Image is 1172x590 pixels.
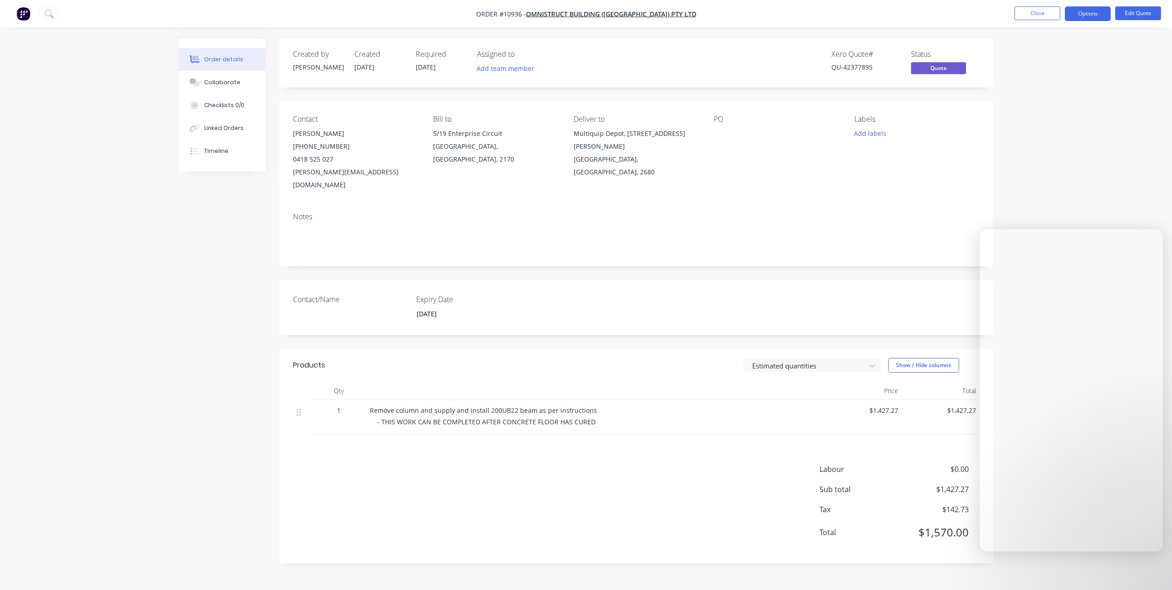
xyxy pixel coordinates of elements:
span: 1 [337,406,341,415]
div: Timeline [204,147,228,155]
div: Required [416,50,466,59]
div: [GEOGRAPHIC_DATA], [GEOGRAPHIC_DATA], 2680 [574,153,699,179]
input: Enter date [410,307,524,321]
span: - THIS WORK CAN BE COMPLETED AFTER CONCRETE FLOOR HAS CURED [377,417,596,426]
div: Deliver to [574,115,699,124]
div: [PERSON_NAME] [293,127,418,140]
div: Multiquip Depot, [STREET_ADDRESS][PERSON_NAME][GEOGRAPHIC_DATA], [GEOGRAPHIC_DATA], 2680 [574,127,699,179]
div: Status [911,50,980,59]
span: Remove column and supply and install 200UB22 beam as per instructions [370,406,597,415]
div: QU-42377895 [831,62,900,72]
iframe: Intercom live chat [980,229,1163,552]
span: $1,570.00 [901,524,969,541]
button: Timeline [179,140,266,162]
div: Created by [293,50,343,59]
span: Tax [819,504,901,515]
div: Bill to [433,115,559,124]
span: $1,427.27 [901,484,969,495]
div: 5/19 Enterprise Circuit [433,127,559,140]
button: Close [1015,6,1060,20]
img: Factory [16,7,30,21]
div: Xero Quote # [831,50,900,59]
span: $1,427.27 [828,406,898,415]
span: Total [819,527,901,538]
div: Assigned to [477,50,569,59]
span: $142.73 [901,504,969,515]
button: Add team member [477,62,539,75]
div: Linked Orders [204,124,244,132]
span: Labour [819,464,901,475]
div: Qty [311,382,366,400]
button: Linked Orders [179,117,266,140]
div: Notes [293,212,980,221]
button: Add team member [472,62,539,75]
button: Show / Hide columns [888,358,959,373]
span: [DATE] [416,63,436,71]
div: Created [354,50,405,59]
div: Collaborate [204,78,240,87]
span: [DATE] [354,63,374,71]
label: Expiry Date [416,294,531,305]
div: Contact [293,115,418,124]
div: [PERSON_NAME] [293,62,343,72]
div: Total [902,382,980,400]
div: 5/19 Enterprise Circuit[GEOGRAPHIC_DATA], [GEOGRAPHIC_DATA], 2170 [433,127,559,166]
span: Quote [911,62,966,74]
div: PO [714,115,839,124]
a: Omnistruct Building ([GEOGRAPHIC_DATA]) PTY LTD [526,10,696,18]
span: $1,427.27 [906,406,976,415]
button: Collaborate [179,71,266,94]
div: 0418 525 027 [293,153,418,166]
button: Options [1065,6,1111,21]
div: Labels [854,115,980,124]
div: [GEOGRAPHIC_DATA], [GEOGRAPHIC_DATA], 2170 [433,140,559,166]
div: [PHONE_NUMBER] [293,140,418,153]
div: Order details [204,55,243,64]
div: Multiquip Depot, [STREET_ADDRESS][PERSON_NAME] [574,127,699,153]
span: Order #10936 - [476,10,526,18]
button: Order details [179,48,266,71]
span: $0.00 [901,464,969,475]
button: Add labels [849,127,891,140]
div: Price [824,382,902,400]
div: Checklists 0/0 [204,101,244,109]
div: [PERSON_NAME][EMAIL_ADDRESS][DOMAIN_NAME] [293,166,418,191]
label: Contact/Name [293,294,407,305]
button: Checklists 0/0 [179,94,266,117]
iframe: Intercom live chat [1141,559,1163,581]
div: Products [293,360,325,371]
button: Edit Quote [1115,6,1161,20]
span: Sub total [819,484,901,495]
div: [PERSON_NAME][PHONE_NUMBER]0418 525 027[PERSON_NAME][EMAIL_ADDRESS][DOMAIN_NAME] [293,127,418,191]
